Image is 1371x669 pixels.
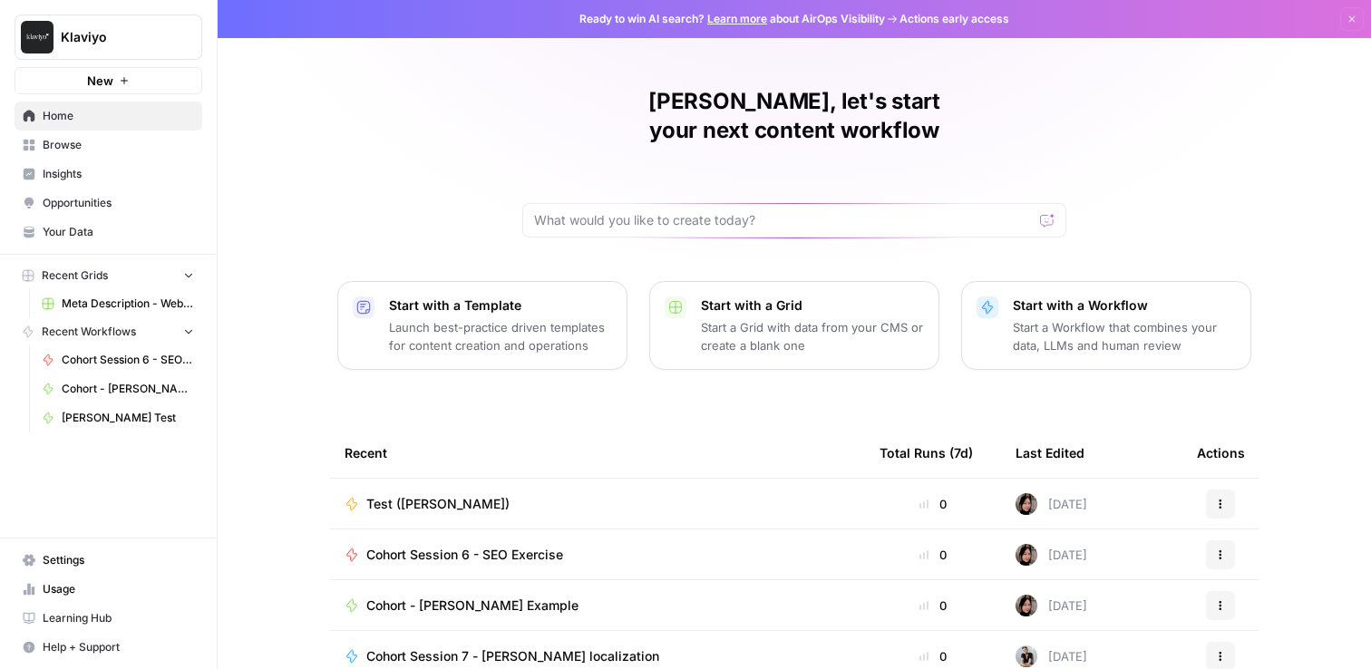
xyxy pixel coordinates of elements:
[15,604,202,633] a: Learning Hub
[1016,493,1037,515] img: 2uz86lsjo2j5gwqe27hk9iw5dwvr
[1197,428,1245,478] div: Actions
[880,428,973,478] div: Total Runs (7d)
[1016,544,1037,566] img: 2uz86lsjo2j5gwqe27hk9iw5dwvr
[534,211,1033,229] input: What would you like to create today?
[15,575,202,604] a: Usage
[345,495,851,513] a: Test ([PERSON_NAME])
[880,546,987,564] div: 0
[15,218,202,247] a: Your Data
[345,596,851,615] a: Cohort - [PERSON_NAME] Example
[701,296,924,315] p: Start with a Grid
[15,633,202,662] button: Help + Support
[366,495,510,513] span: Test ([PERSON_NAME])
[43,581,194,597] span: Usage
[345,546,851,564] a: Cohort Session 6 - SEO Exercise
[43,166,194,182] span: Insights
[345,647,851,665] a: Cohort Session 7 - [PERSON_NAME] localization
[522,87,1066,145] h1: [PERSON_NAME], let's start your next content workflow
[43,137,194,153] span: Browse
[880,647,987,665] div: 0
[42,267,108,284] span: Recent Grids
[34,345,202,374] a: Cohort Session 6 - SEO Exercise
[337,281,627,370] button: Start with a TemplateLaunch best-practice driven templates for content creation and operations
[87,72,113,90] span: New
[899,11,1009,27] span: Actions early access
[15,318,202,345] button: Recent Workflows
[15,189,202,218] a: Opportunities
[43,108,194,124] span: Home
[62,296,194,312] span: Meta Description - Web Page Grid (2)
[1013,318,1236,354] p: Start a Workflow that combines your data, LLMs and human review
[649,281,939,370] button: Start with a GridStart a Grid with data from your CMS or create a blank one
[62,410,194,426] span: [PERSON_NAME] Test
[15,15,202,60] button: Workspace: Klaviyo
[707,12,767,25] a: Learn more
[43,639,194,655] span: Help + Support
[43,195,194,211] span: Opportunities
[15,131,202,160] a: Browse
[366,647,659,665] span: Cohort Session 7 - [PERSON_NAME] localization
[15,546,202,575] a: Settings
[1016,428,1084,478] div: Last Edited
[34,403,202,432] a: [PERSON_NAME] Test
[579,11,885,27] span: Ready to win AI search? about AirOps Visibility
[15,160,202,189] a: Insights
[1013,296,1236,315] p: Start with a Workflow
[961,281,1251,370] button: Start with a WorkflowStart a Workflow that combines your data, LLMs and human review
[15,102,202,131] a: Home
[43,552,194,568] span: Settings
[389,318,612,354] p: Launch best-practice driven templates for content creation and operations
[62,352,194,368] span: Cohort Session 6 - SEO Exercise
[62,381,194,397] span: Cohort - [PERSON_NAME] Example
[15,262,202,289] button: Recent Grids
[1016,595,1037,616] img: 2uz86lsjo2j5gwqe27hk9iw5dwvr
[43,610,194,626] span: Learning Hub
[389,296,612,315] p: Start with a Template
[880,495,987,513] div: 0
[43,224,194,240] span: Your Data
[701,318,924,354] p: Start a Grid with data from your CMS or create a blank one
[15,67,202,94] button: New
[34,374,202,403] a: Cohort - [PERSON_NAME] Example
[366,546,563,564] span: Cohort Session 6 - SEO Exercise
[21,21,53,53] img: Klaviyo Logo
[1016,544,1087,566] div: [DATE]
[345,428,851,478] div: Recent
[880,596,987,615] div: 0
[34,289,202,318] a: Meta Description - Web Page Grid (2)
[1016,493,1087,515] div: [DATE]
[61,28,170,46] span: Klaviyo
[42,324,136,340] span: Recent Workflows
[1016,595,1087,616] div: [DATE]
[1016,645,1037,667] img: qq1exqcea0wapzto7wd7elbwtl3p
[366,596,579,615] span: Cohort - [PERSON_NAME] Example
[1016,645,1087,667] div: [DATE]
